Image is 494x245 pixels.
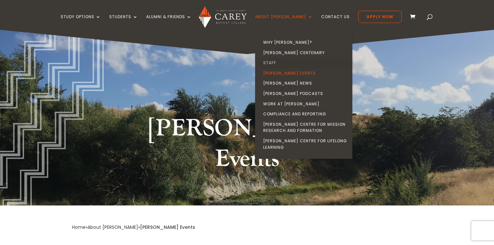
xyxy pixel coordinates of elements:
span: [PERSON_NAME] Events [140,224,195,230]
a: [PERSON_NAME] News [257,78,354,88]
a: Compliance and Reporting [257,109,354,119]
a: Staff [257,58,354,68]
a: [PERSON_NAME] Events [257,68,354,78]
a: About [PERSON_NAME] [255,15,313,30]
a: About [PERSON_NAME] [88,224,138,230]
span: » » [72,224,195,230]
a: Apply Now [358,11,402,23]
a: Alumni & Friends [146,15,192,30]
a: Home [72,224,86,230]
a: [PERSON_NAME] Centre for Mission Research and Formation [257,119,354,136]
a: Study Options [61,15,101,30]
h1: [PERSON_NAME] Events [125,113,369,177]
a: Students [109,15,138,30]
a: Why [PERSON_NAME]? [257,37,354,48]
a: [PERSON_NAME] Centenary [257,48,354,58]
a: Contact Us [321,15,350,30]
a: Work at [PERSON_NAME] [257,99,354,109]
a: [PERSON_NAME] Centre for Lifelong Learning [257,136,354,152]
img: Carey Baptist College [199,6,246,28]
a: [PERSON_NAME] Podcasts [257,88,354,99]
